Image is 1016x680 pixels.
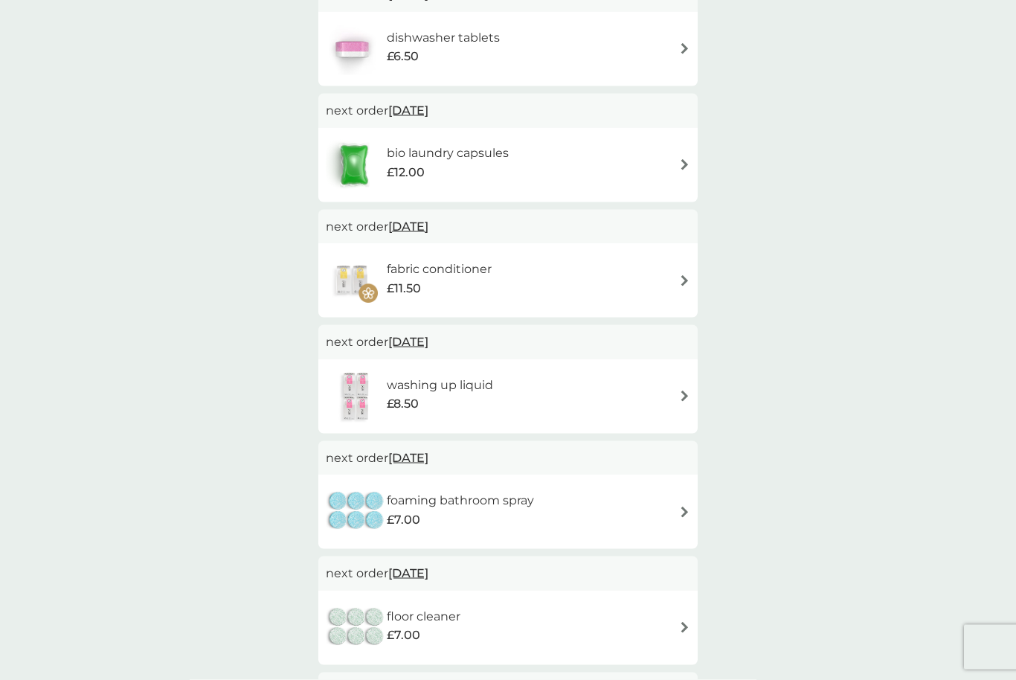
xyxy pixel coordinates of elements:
h6: foaming bathroom spray [387,491,534,510]
span: [DATE] [388,443,428,472]
span: £12.00 [387,163,425,182]
img: arrow right [679,507,690,518]
span: [DATE] [388,327,428,356]
img: washing up liquid [326,371,387,423]
span: £8.50 [387,394,419,414]
p: next order [326,333,690,352]
h6: bio laundry capsules [387,144,509,163]
h6: dishwasher tablets [387,28,500,48]
img: fabric conditioner [326,254,378,307]
span: [DATE] [388,559,428,588]
img: dishwasher tablets [326,23,378,75]
p: next order [326,564,690,583]
p: next order [326,217,690,237]
span: £11.50 [387,279,421,298]
span: £7.00 [387,626,420,645]
span: [DATE] [388,96,428,125]
img: foaming bathroom spray [326,486,387,538]
img: arrow right [679,43,690,54]
img: arrow right [679,159,690,170]
img: arrow right [679,275,690,286]
p: next order [326,449,690,468]
p: next order [326,101,690,121]
img: arrow right [679,622,690,633]
span: £6.50 [387,47,419,66]
img: arrow right [679,391,690,402]
h6: floor cleaner [387,607,460,626]
img: bio laundry capsules [326,139,382,191]
span: [DATE] [388,212,428,241]
h6: fabric conditioner [387,260,492,279]
img: floor cleaner [326,602,387,654]
h6: washing up liquid [387,376,493,395]
span: £7.00 [387,510,420,530]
